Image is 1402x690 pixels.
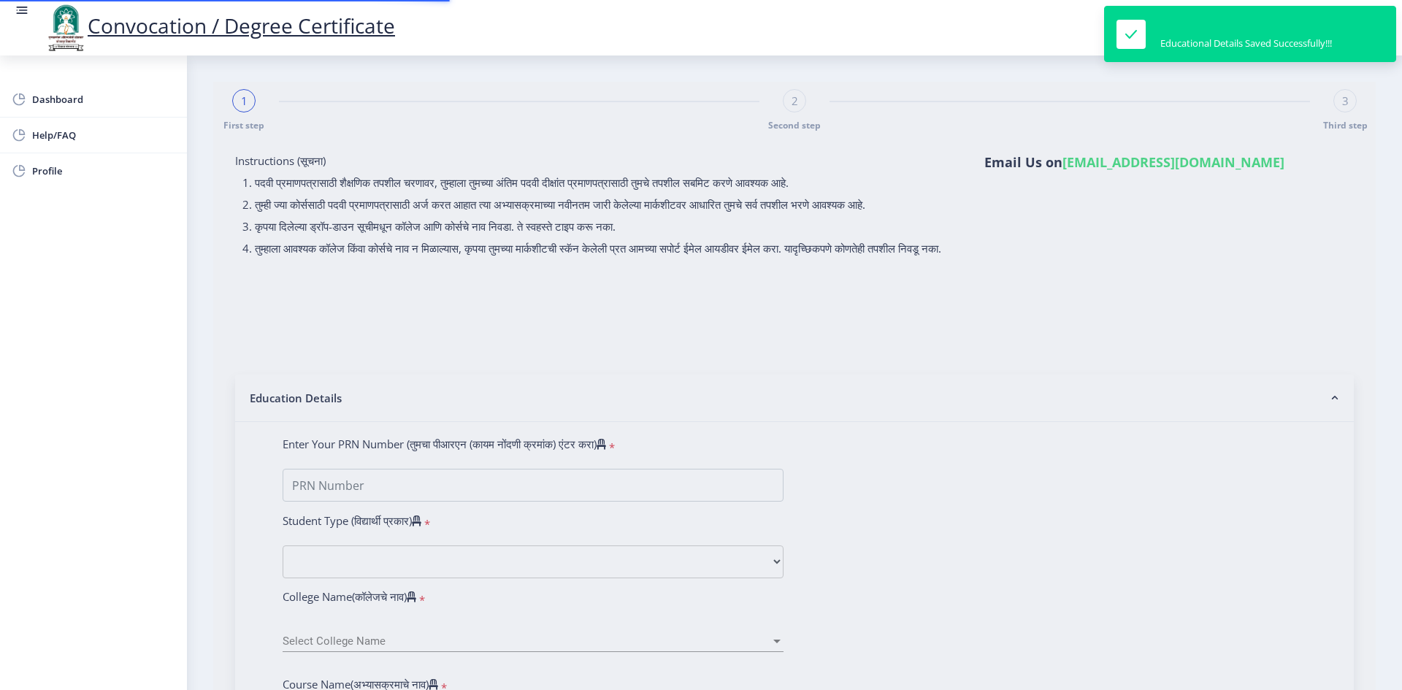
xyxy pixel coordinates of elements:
div: Educational Details Saved Successfully!!! [1160,37,1332,50]
img: logo [44,3,88,53]
span: Profile [32,162,175,180]
a: Convocation / Degree Certificate [44,12,395,39]
span: Help/FAQ [32,126,175,144]
span: Dashboard [32,91,175,108]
